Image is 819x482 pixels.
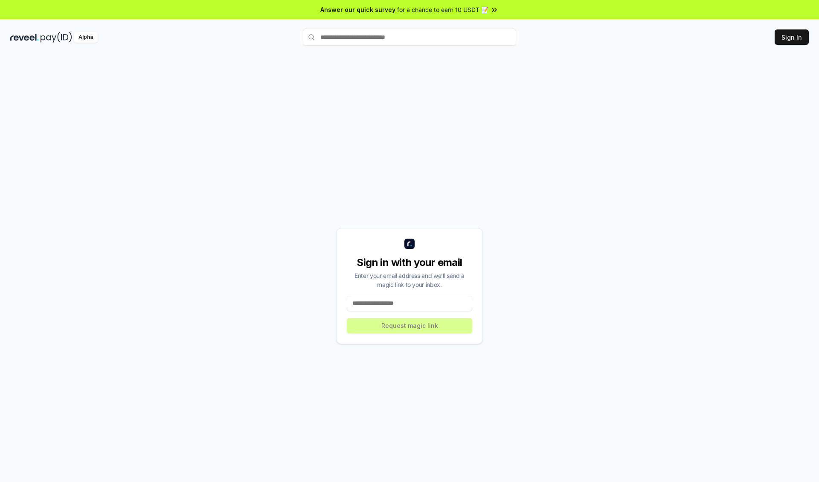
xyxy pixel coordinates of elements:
span: for a chance to earn 10 USDT 📝 [397,5,488,14]
img: pay_id [41,32,72,43]
div: Alpha [74,32,98,43]
span: Answer our quick survey [320,5,395,14]
div: Sign in with your email [347,256,472,269]
img: reveel_dark [10,32,39,43]
img: logo_small [404,239,415,249]
div: Enter your email address and we’ll send a magic link to your inbox. [347,271,472,289]
button: Sign In [775,29,809,45]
